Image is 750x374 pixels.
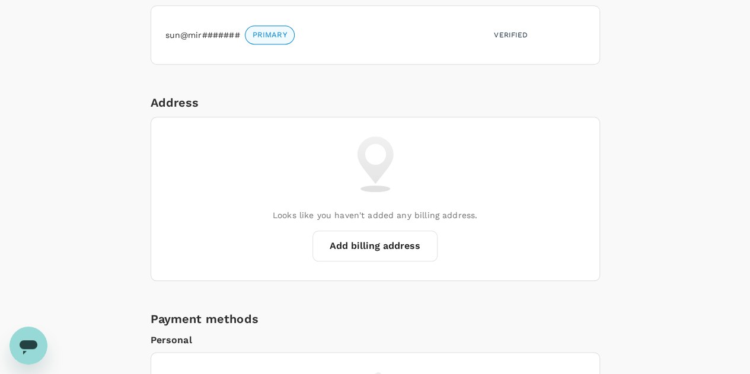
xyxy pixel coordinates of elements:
[151,309,600,328] h6: Payment methods
[9,327,47,365] iframe: Button to launch messaging window
[357,136,394,192] img: billing
[151,333,600,347] p: Personal
[151,93,600,112] div: Address
[494,31,528,39] span: Verified
[245,30,294,41] span: PRIMARY
[273,209,477,221] p: Looks like you haven't added any billing address.
[312,231,438,261] button: Add billing address
[165,29,240,41] p: sun@mir#######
